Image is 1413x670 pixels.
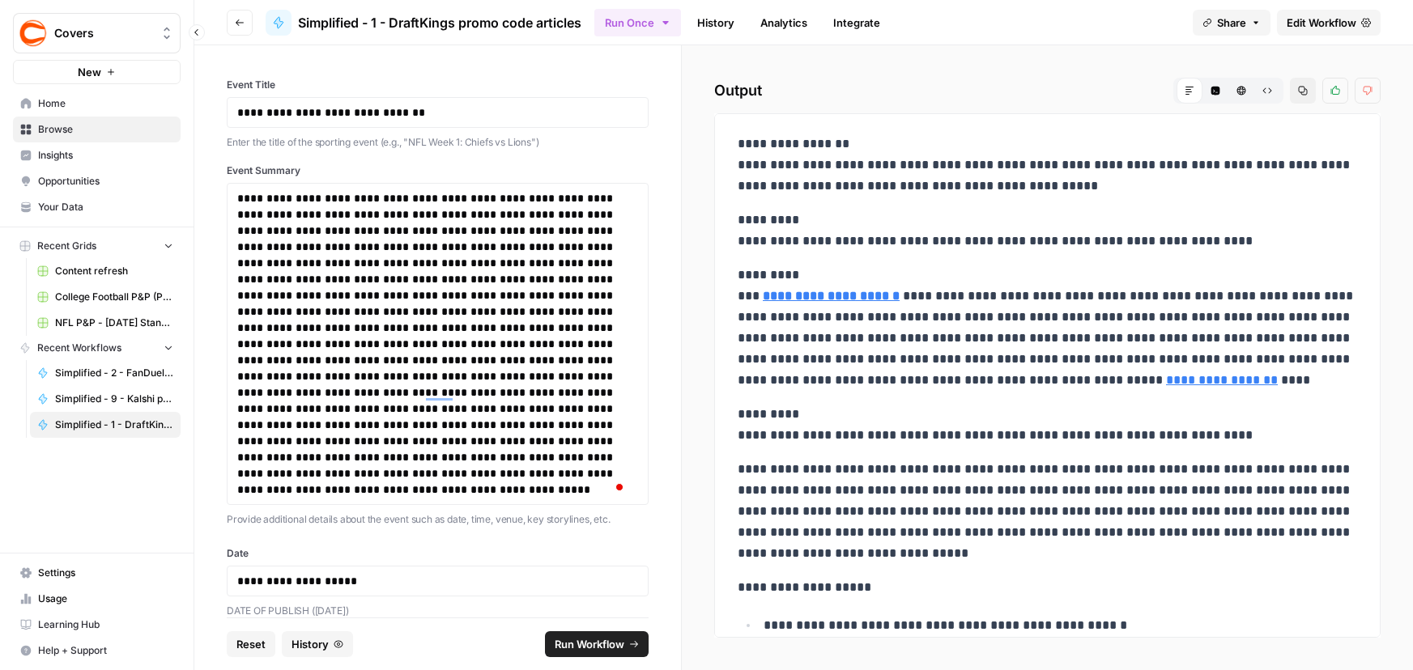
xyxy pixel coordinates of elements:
a: Analytics [751,10,817,36]
button: Recent Grids [13,234,181,258]
button: Recent Workflows [13,336,181,360]
span: Browse [38,122,173,137]
a: Usage [13,586,181,612]
a: Settings [13,560,181,586]
span: History [292,636,329,652]
span: Recent Grids [37,239,96,253]
span: Recent Workflows [37,341,121,355]
button: New [13,60,181,84]
h2: Output [714,78,1381,104]
a: NFL P&P - [DATE] Standard (Production) Grid [30,310,181,336]
p: Enter the title of the sporting event (e.g., "NFL Week 1: Chiefs vs Lions") [227,134,649,151]
div: To enrich screen reader interactions, please activate Accessibility in Grammarly extension settings [237,190,638,498]
button: Run Workflow [545,631,649,657]
span: Settings [38,566,173,580]
span: Reset [236,636,266,652]
button: History [282,631,353,657]
button: Run Once [594,9,681,36]
span: Simplified - 1 - DraftKings promo code articles [55,418,173,432]
span: Run Workflow [555,636,624,652]
span: New [78,64,101,80]
span: Simplified - 1 - DraftKings promo code articles [298,13,581,32]
span: NFL P&P - [DATE] Standard (Production) Grid [55,316,173,330]
a: Simplified - 9 - Kalshi promo code articles [30,386,181,412]
a: College Football P&P (Production) Grid (1) [30,284,181,310]
a: Simplified - 1 - DraftKings promo code articles [30,412,181,438]
span: Insights [38,148,173,163]
span: Usage [38,592,173,606]
label: Event Title [227,78,649,92]
span: Content refresh [55,264,173,278]
button: Workspace: Covers [13,13,181,53]
a: Your Data [13,194,181,220]
a: History [687,10,744,36]
a: Simplified - 2 - FanDuel promo code articles [30,360,181,386]
span: Covers [54,25,152,41]
span: Help + Support [38,643,173,658]
span: Your Data [38,200,173,214]
span: Home [38,96,173,111]
span: Edit Workflow [1287,15,1356,31]
a: Content refresh [30,258,181,284]
span: Share [1217,15,1246,31]
a: Insights [13,142,181,168]
button: Reset [227,631,275,657]
span: College Football P&P (Production) Grid (1) [55,290,173,304]
a: Simplified - 1 - DraftKings promo code articles [266,10,581,36]
span: Simplified - 9 - Kalshi promo code articles [55,392,173,406]
a: Integrate [824,10,890,36]
span: Opportunities [38,174,173,189]
a: Browse [13,117,181,142]
a: Edit Workflow [1277,10,1381,36]
a: Learning Hub [13,612,181,638]
p: Provide additional details about the event such as date, time, venue, key storylines, etc. [227,511,649,528]
span: Learning Hub [38,617,173,632]
a: Opportunities [13,168,181,194]
img: Covers Logo [19,19,48,48]
label: Event Summary [227,163,649,178]
a: Home [13,91,181,117]
p: DATE OF PUBLISH ([DATE]) [227,603,649,619]
span: Simplified - 2 - FanDuel promo code articles [55,366,173,380]
button: Help + Support [13,638,181,664]
button: Share [1193,10,1270,36]
label: Date [227,546,649,561]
